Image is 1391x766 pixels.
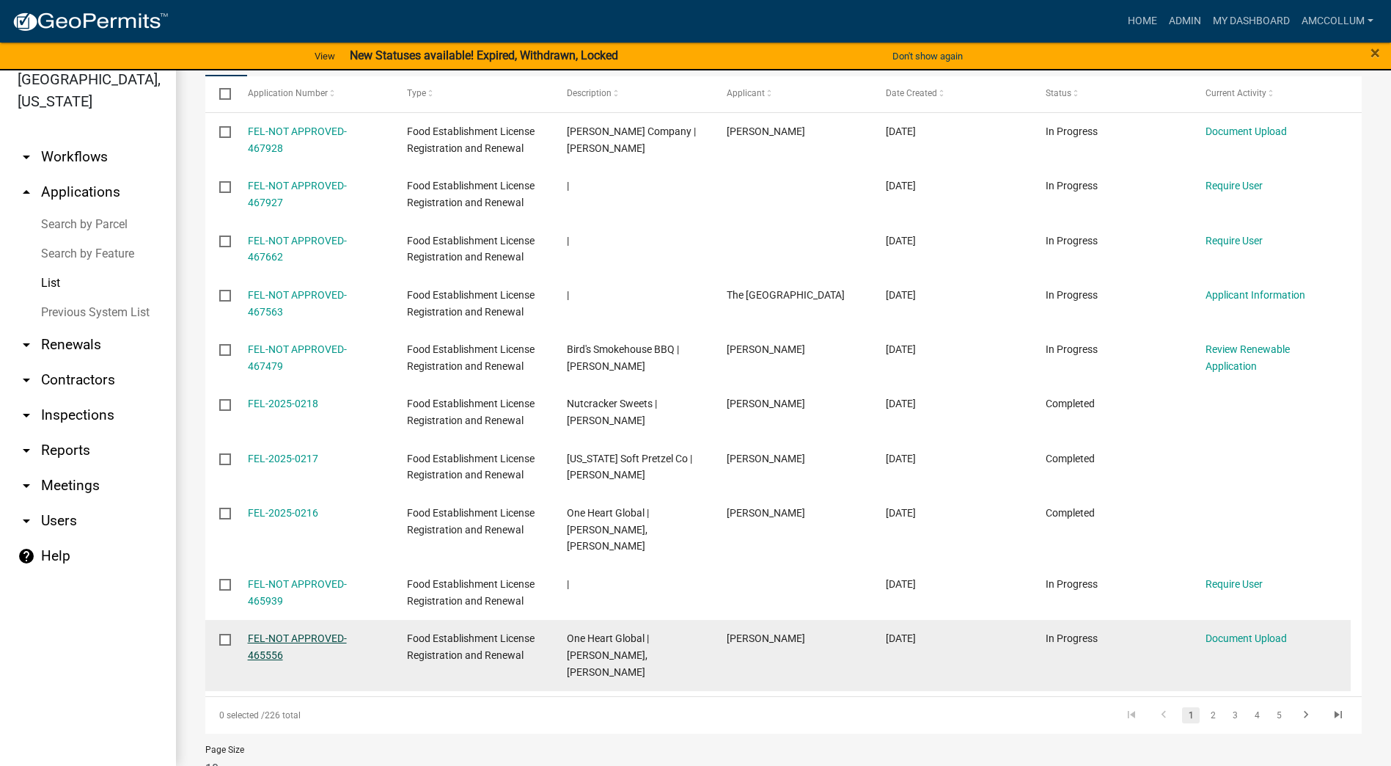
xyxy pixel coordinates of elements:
span: Food Establishment License Registration and Renewal [407,632,535,661]
a: FEL-NOT APPROVED-465939 [248,578,347,607]
span: Food Establishment License Registration and Renewal [407,180,535,208]
button: Don't show again [887,44,969,68]
i: arrow_drop_down [18,512,35,530]
span: In Progress [1046,343,1098,355]
a: go to previous page [1150,707,1178,723]
span: Type [407,88,426,98]
li: page 4 [1246,703,1268,728]
a: Home [1122,7,1163,35]
span: Application Number [248,88,328,98]
span: In Progress [1046,289,1098,301]
span: One Heart Global | John Dutton, Terina Dutton [567,507,649,552]
a: FEL-NOT APPROVED-465556 [248,632,347,661]
span: One Heart Global | John Dutton, Terina Dutton [567,632,649,678]
span: The King’s Academy Main Campus [727,289,845,301]
datatable-header-cell: Select [205,76,233,112]
span: 08/19/2025 [886,578,916,590]
span: Food Establishment License Registration and Renewal [407,343,535,372]
i: arrow_drop_down [18,477,35,495]
span: Completed [1046,507,1095,519]
a: FEL-NOT APPROVED-467927 [248,180,347,208]
a: FEL-NOT APPROVED-467563 [248,289,347,318]
a: Require User [1205,180,1263,191]
a: FEL-NOT APPROVED-467928 [248,125,347,154]
a: 4 [1248,707,1266,723]
datatable-header-cell: Type [393,76,553,112]
datatable-header-cell: Status [1032,76,1192,112]
datatable-header-cell: Description [553,76,713,112]
a: View [309,44,341,68]
a: FEL-NOT APPROVED-467662 [248,235,347,263]
datatable-header-cell: Current Activity [1191,76,1351,112]
a: go to last page [1324,707,1352,723]
span: Food Establishment License Registration and Renewal [407,235,535,263]
span: 08/22/2025 [886,235,916,247]
datatable-header-cell: Applicant [712,76,872,112]
span: 08/22/2025 [886,180,916,191]
span: 08/20/2025 [886,507,916,519]
span: In Progress [1046,235,1098,247]
span: | [567,180,569,191]
span: Tennessee Soft Pretzel Co | Katherine Jess [567,453,692,481]
a: FEL-2025-0217 [248,453,318,464]
span: 08/21/2025 [886,289,916,301]
datatable-header-cell: Application Number [233,76,393,112]
span: John Dutton [727,507,805,519]
li: page 1 [1180,703,1202,728]
span: Shannon Holter [727,125,805,137]
a: Review Renewable Application [1205,343,1290,372]
span: In Progress [1046,125,1098,137]
a: Admin [1163,7,1207,35]
a: 2 [1204,707,1222,723]
span: Lisa Johnson [727,398,805,409]
span: | [567,578,569,590]
li: page 5 [1268,703,1290,728]
span: In Progress [1046,578,1098,590]
span: 08/21/2025 [886,343,916,355]
a: Document Upload [1205,125,1287,137]
a: Applicant Information [1205,289,1305,301]
span: Bird's Smokehouse BBQ | Reba Strange [567,343,679,372]
a: go to next page [1292,707,1320,723]
span: 08/22/2025 [886,125,916,137]
datatable-header-cell: Date Created [872,76,1032,112]
a: go to first page [1117,707,1145,723]
span: × [1370,43,1380,63]
button: Close [1370,44,1380,62]
i: arrow_drop_down [18,371,35,389]
i: arrow_drop_down [18,336,35,354]
span: In Progress [1046,632,1098,644]
span: Matthews Brownie Company | Shannon Holter [567,125,696,154]
span: Food Establishment License Registration and Renewal [407,398,535,426]
li: page 3 [1224,703,1246,728]
i: arrow_drop_down [18,406,35,424]
span: Current Activity [1205,88,1266,98]
span: John Dutton [727,632,805,644]
strong: New Statuses available! Expired, Withdrawn, Locked [350,48,618,62]
span: | [567,289,569,301]
span: Katherine Jess [727,453,805,464]
span: Nutcracker Sweets | Lisa Johnson [567,398,657,426]
span: Food Establishment License Registration and Renewal [407,453,535,481]
a: FEL-NOT APPROVED-467479 [248,343,347,372]
a: Require User [1205,235,1263,247]
span: Food Establishment License Registration and Renewal [407,125,535,154]
span: Completed [1046,398,1095,409]
a: 5 [1270,707,1288,723]
a: Document Upload [1205,632,1287,644]
span: 08/18/2025 [886,632,916,644]
span: Food Establishment License Registration and Renewal [407,507,535,536]
i: arrow_drop_down [18,148,35,166]
a: FEL-2025-0218 [248,398,318,409]
span: Food Establishment License Registration and Renewal [407,289,535,318]
span: In Progress [1046,180,1098,191]
a: 3 [1226,707,1244,723]
i: arrow_drop_up [18,183,35,201]
i: help [18,547,35,565]
span: Applicant [727,88,765,98]
span: Reba Strange [727,343,805,355]
a: 1 [1182,707,1200,723]
span: Description [567,88,612,98]
span: 0 selected / [219,710,265,721]
span: Completed [1046,453,1095,464]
